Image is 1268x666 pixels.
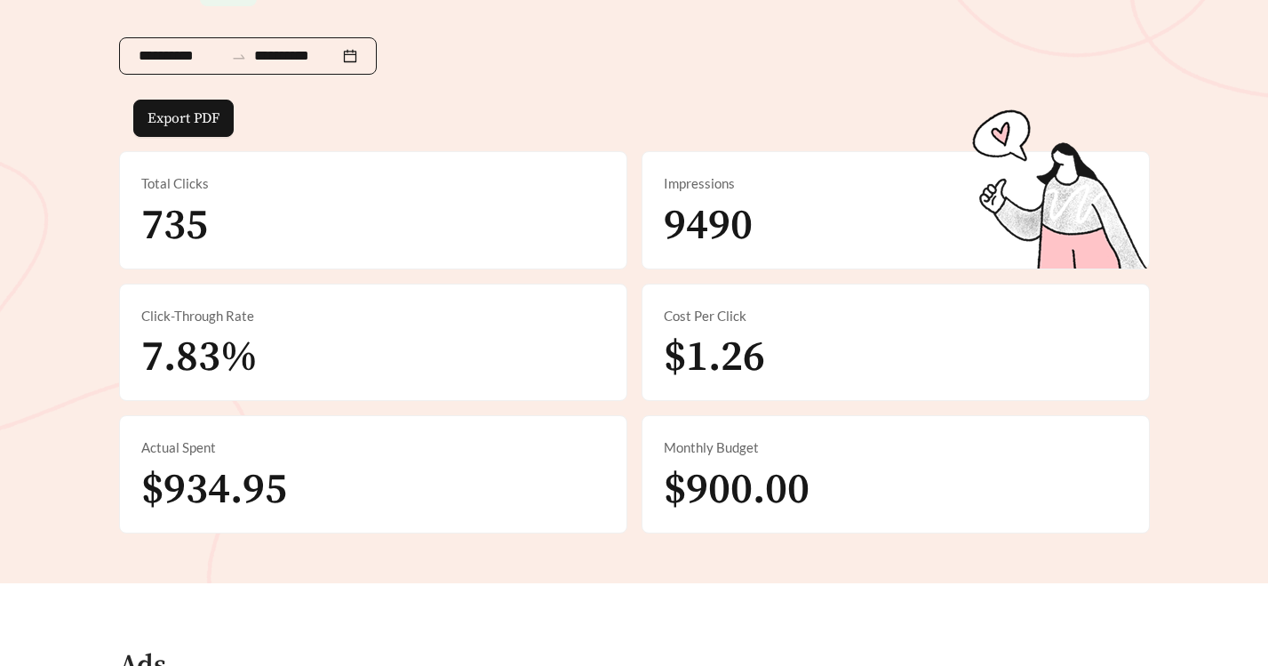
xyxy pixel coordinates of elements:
[148,108,219,129] span: Export PDF
[141,306,605,326] div: Click-Through Rate
[664,437,1128,458] div: Monthly Budget
[141,437,605,458] div: Actual Spent
[664,463,809,517] span: $900.00
[141,199,208,253] span: 735
[664,331,765,384] span: $1.26
[231,48,247,64] span: to
[231,49,247,65] span: swap-right
[133,100,234,137] button: Export PDF
[141,173,605,194] div: Total Clicks
[664,173,1128,194] div: Impressions
[141,331,258,384] span: 7.83%
[141,463,287,517] span: $934.95
[664,306,1128,326] div: Cost Per Click
[664,199,753,253] span: 9490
